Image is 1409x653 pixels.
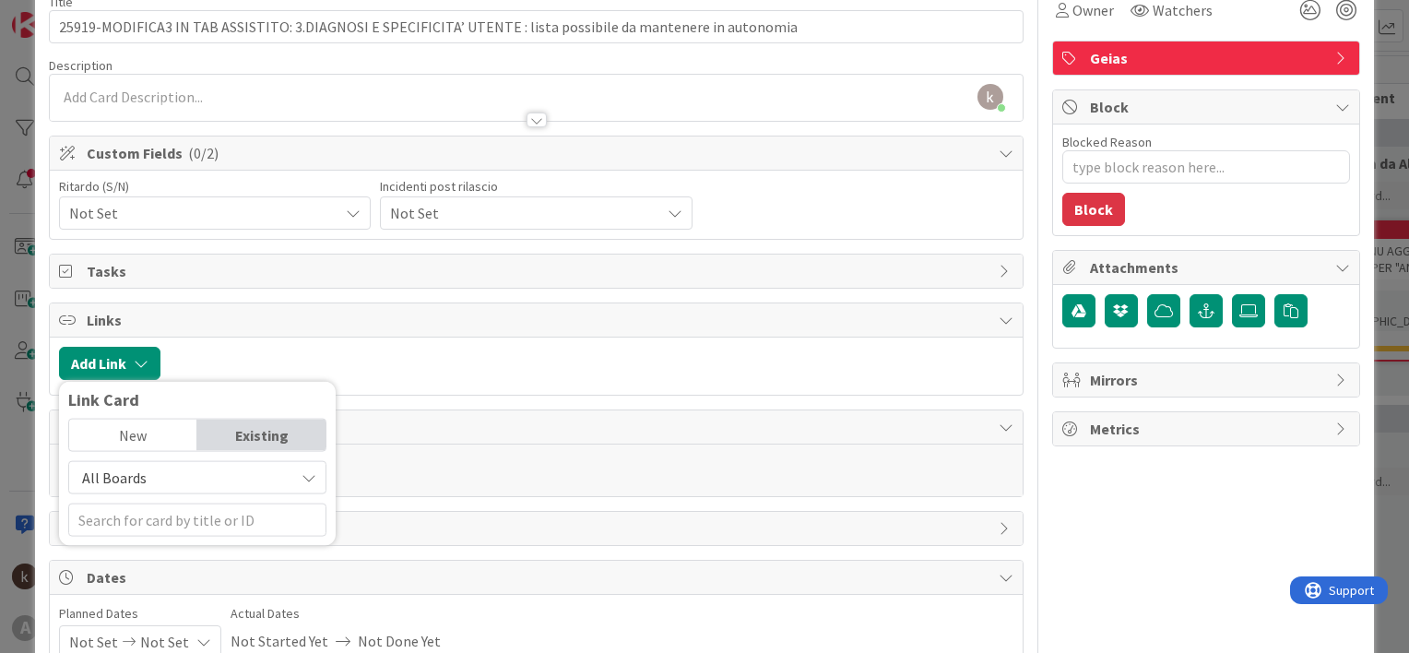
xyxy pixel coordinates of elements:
span: Planned Dates [59,604,221,623]
button: Block [1062,193,1125,226]
span: Links [87,309,989,331]
span: Actual Dates [231,604,441,623]
span: Block [1090,96,1326,118]
img: AAcHTtd5rm-Hw59dezQYKVkaI0MZoYjvbSZnFopdN0t8vu62=s96-c [977,84,1003,110]
div: Link Card [68,391,326,410]
span: Not Set [390,200,650,226]
span: Dates [87,566,989,588]
span: Geias [1090,47,1326,69]
span: History [87,517,989,540]
div: Ritardo (S/N) [59,180,371,193]
input: type card name here... [49,10,1024,43]
span: Mirrors [1090,369,1326,391]
span: All Boards [82,469,147,487]
span: Metrics [1090,418,1326,440]
div: New [69,420,197,451]
span: Tasks [87,260,989,282]
input: Search for card by title or ID [68,504,326,537]
span: Description [49,57,112,74]
div: Existing [197,420,326,451]
div: Incidenti post rilascio [380,180,692,193]
span: ( 0/2 ) [188,144,219,162]
span: Not Set [69,200,329,226]
span: Support [39,3,84,25]
span: Attachments [1090,256,1326,279]
span: Comments [87,416,989,438]
button: Add Link [59,347,160,380]
span: Custom Fields [87,142,989,164]
label: Blocked Reason [1062,134,1152,150]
